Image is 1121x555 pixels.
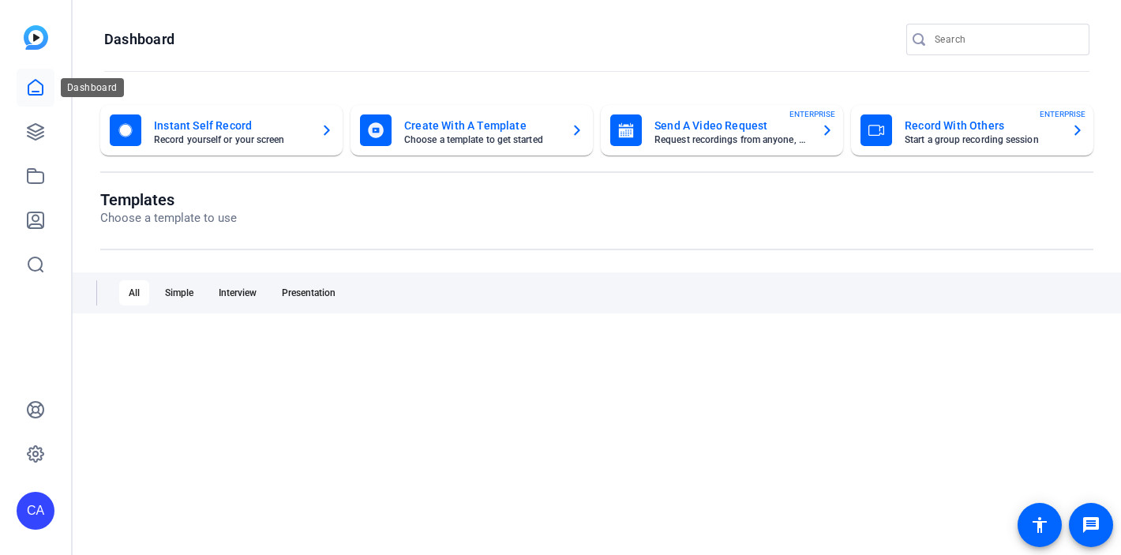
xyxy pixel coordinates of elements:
[104,30,174,49] h1: Dashboard
[404,116,558,135] mat-card-title: Create With A Template
[61,78,124,97] div: Dashboard
[1040,108,1085,120] span: ENTERPRISE
[351,105,593,156] button: Create With A TemplateChoose a template to get started
[209,280,266,306] div: Interview
[24,25,48,50] img: blue-gradient.svg
[119,280,149,306] div: All
[100,209,237,227] p: Choose a template to use
[654,116,808,135] mat-card-title: Send A Video Request
[156,280,203,306] div: Simple
[789,108,835,120] span: ENTERPRISE
[905,135,1059,144] mat-card-subtitle: Start a group recording session
[601,105,843,156] button: Send A Video RequestRequest recordings from anyone, anywhereENTERPRISE
[905,116,1059,135] mat-card-title: Record With Others
[654,135,808,144] mat-card-subtitle: Request recordings from anyone, anywhere
[100,105,343,156] button: Instant Self RecordRecord yourself or your screen
[100,190,237,209] h1: Templates
[1082,516,1100,534] mat-icon: message
[1030,516,1049,534] mat-icon: accessibility
[851,105,1093,156] button: Record With OthersStart a group recording sessionENTERPRISE
[154,135,308,144] mat-card-subtitle: Record yourself or your screen
[17,492,54,530] div: CA
[935,30,1077,49] input: Search
[272,280,345,306] div: Presentation
[404,135,558,144] mat-card-subtitle: Choose a template to get started
[154,116,308,135] mat-card-title: Instant Self Record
